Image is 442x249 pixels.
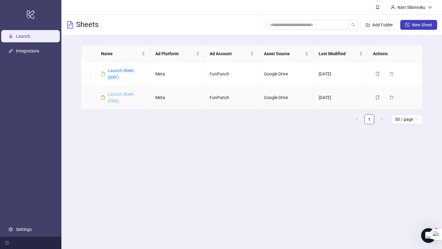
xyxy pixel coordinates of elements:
td: FunPunch [205,62,259,86]
button: New Sheet [400,20,437,30]
a: Settings [16,227,32,232]
span: user [391,5,395,10]
span: copy [375,72,380,76]
span: delete [390,95,394,100]
button: Add Folder [361,20,398,30]
span: file [101,72,105,76]
a: 1 [365,115,374,124]
span: bell [375,5,380,9]
td: Meta [150,62,205,86]
iframe: Intercom live chat [421,228,436,243]
span: left [355,117,359,121]
td: [DATE] [314,62,368,86]
button: right [377,114,386,124]
span: Asset Source [264,50,303,57]
span: 50 / page [395,115,419,124]
h3: Sheets [76,20,99,30]
span: file-text [66,21,74,29]
span: Name [101,50,140,57]
th: Last Modified [314,45,368,62]
span: down [428,5,432,10]
th: Asset Source [259,45,313,62]
th: Ad Account [205,45,259,62]
li: Next Page [377,114,386,124]
span: menu-fold [5,241,9,245]
td: FunPunch [205,86,259,109]
span: 4 [434,228,439,233]
div: Nart Sllamniku [395,4,428,11]
a: Integrations [16,48,39,53]
span: folder-add [366,23,370,27]
span: Ad Account [210,50,249,57]
span: plus-square [405,23,409,27]
td: Google Drive [259,62,313,86]
span: copy [375,95,380,100]
span: Ad Platform [155,50,195,57]
a: Launch Sheet (PRK) [108,92,134,103]
span: Last Modified [319,50,358,57]
span: New Sheet [412,22,432,27]
td: Meta [150,86,205,109]
th: Actions [368,45,422,62]
td: Google Drive [259,86,313,109]
a: Launch Sheet (BXF) [108,68,134,80]
span: Add Folder [372,22,393,27]
td: [DATE] [314,86,368,109]
button: left [352,114,362,124]
a: Launch [16,34,30,39]
th: Ad Platform [150,45,205,62]
span: right [380,117,383,121]
th: Name [96,45,150,62]
span: delete [390,72,394,76]
span: search [351,23,355,27]
span: file [101,95,105,100]
div: Page Size [391,114,422,124]
li: Previous Page [352,114,362,124]
li: 1 [364,114,374,124]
